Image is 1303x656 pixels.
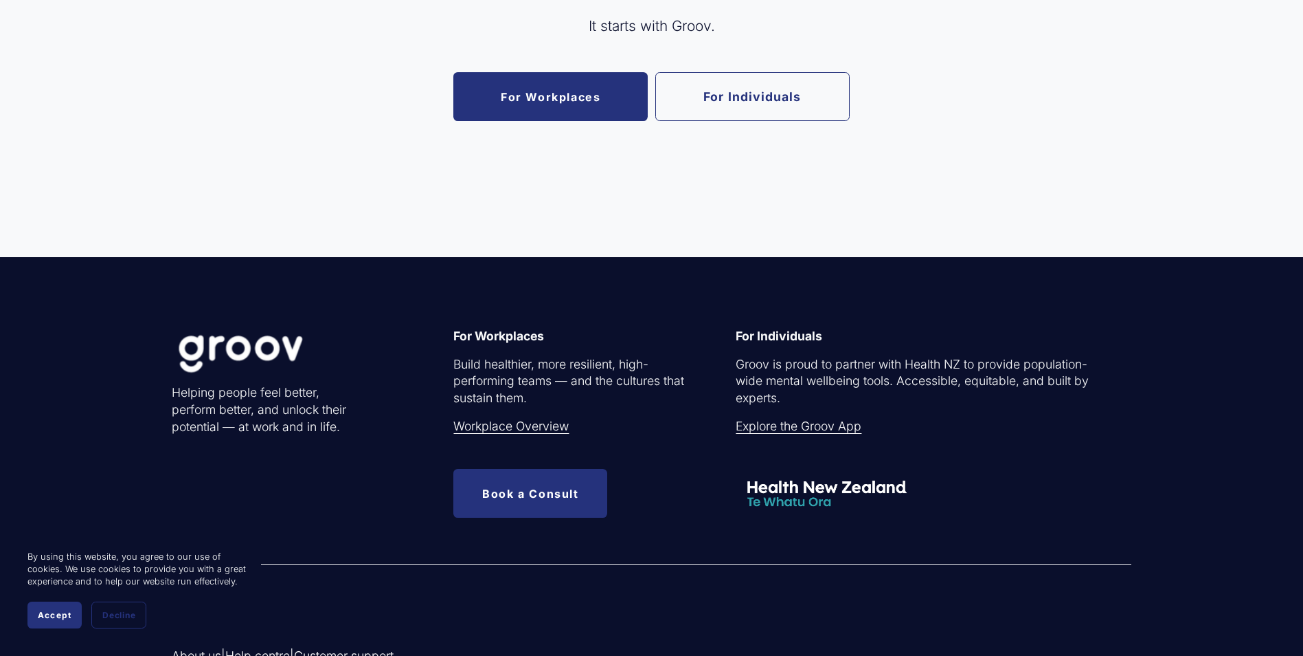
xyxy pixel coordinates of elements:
a: For Individuals [655,72,850,121]
section: Cookie banner [14,537,261,642]
p: Helping people feel better, perform better, and unlock their potential — at work and in life. [172,384,366,435]
p: Build healthier, more resilient, high-performing teams — and the cultures that sustain them. [453,356,688,407]
a: Workplace Overview [453,418,569,435]
span: Accept [38,610,71,620]
span: Decline [102,610,135,620]
button: Accept [27,602,82,628]
strong: For Individuals [736,329,822,343]
a: Explore the Groov App [736,418,861,435]
strong: For Workplaces [453,329,544,343]
p: By using this website, you agree to our use of cookies. We use cookies to provide you with a grea... [27,551,247,588]
p: It starts with Groov. [252,16,1051,36]
a: For Workplaces [453,72,648,121]
a: Book a Consult [453,469,607,518]
button: Decline [91,602,146,628]
p: Groov is proud to partner with Health NZ to provide population-wide mental wellbeing tools. Acces... [736,356,1091,407]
